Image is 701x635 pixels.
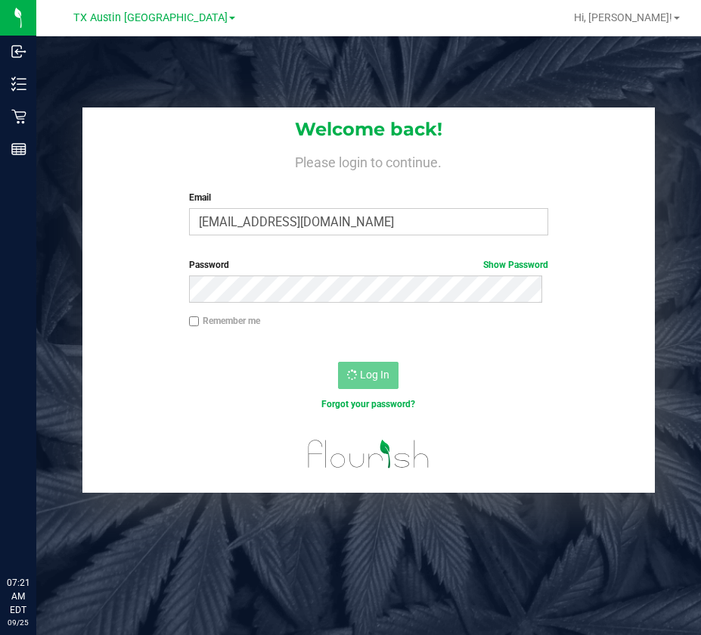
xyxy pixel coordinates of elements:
inline-svg: Inventory [11,76,26,92]
span: Hi, [PERSON_NAME]! [574,11,672,23]
span: Password [189,260,229,270]
button: Log In [338,362,399,389]
input: Remember me [189,316,200,327]
h4: Please login to continue. [82,151,656,170]
span: Log In [360,369,389,381]
label: Email [189,191,548,204]
p: 09/25 [7,617,29,628]
span: TX Austin [GEOGRAPHIC_DATA] [73,11,228,24]
inline-svg: Retail [11,109,26,124]
a: Forgot your password? [321,399,415,409]
img: flourish_logo.svg [297,427,440,481]
inline-svg: Reports [11,142,26,157]
label: Remember me [189,314,260,328]
inline-svg: Inbound [11,44,26,59]
h1: Welcome back! [82,120,656,139]
p: 07:21 AM EDT [7,576,29,617]
a: Show Password [483,260,548,270]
